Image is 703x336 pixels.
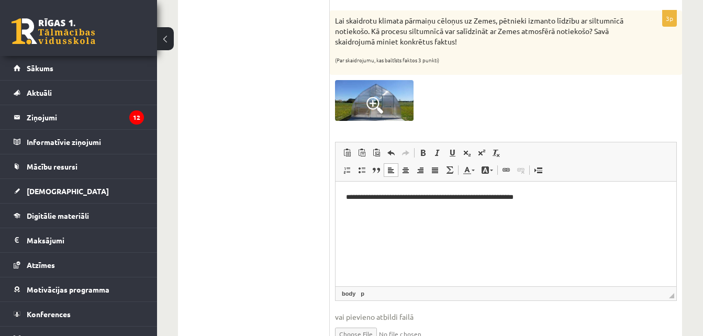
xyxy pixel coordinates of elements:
[129,110,144,125] i: 12
[489,146,504,160] a: Remove Format
[430,146,445,160] a: Italic (Ctrl+I)
[514,163,528,177] a: Unlink
[359,289,366,298] a: p element
[384,146,398,160] a: Undo (Ctrl+Z)
[27,186,109,196] span: [DEMOGRAPHIC_DATA]
[531,163,545,177] a: Insert Page Break for Printing
[499,163,514,177] a: Link (Ctrl+K)
[340,289,358,298] a: body element
[335,311,677,322] span: vai pievieno atbildi failā
[478,163,496,177] a: Background Color
[335,56,439,64] sub: (Par skaidrojumu, kas baltīsts faktos 3 punkti)
[384,163,398,177] a: Align Left
[14,105,144,129] a: Ziņojumi12
[27,309,71,319] span: Konferences
[413,163,428,177] a: Align Right
[398,146,413,160] a: Redo (Ctrl+Y)
[354,146,369,160] a: Paste as plain text (Ctrl+Shift+V)
[460,163,478,177] a: Text Color
[369,146,384,160] a: Paste from Word
[335,16,624,47] p: Lai skaidrotu klimata pārmaiņu cēloņus uz Zemes, pētnieki izmanto līdzību ar siltumnīcā notiekošo...
[27,228,144,252] legend: Maksājumi
[27,105,144,129] legend: Ziņojumi
[669,293,674,298] span: Resize
[27,63,53,73] span: Sākums
[445,146,460,160] a: Underline (Ctrl+U)
[14,277,144,301] a: Motivācijas programma
[14,302,144,326] a: Konferences
[14,204,144,228] a: Digitālie materiāli
[369,163,384,177] a: Block Quote
[14,56,144,80] a: Sākums
[460,146,474,160] a: Subscript
[27,130,144,154] legend: Informatīvie ziņojumi
[336,182,676,286] iframe: Editor, wiswyg-editor-user-answer-47433962319120
[27,285,109,294] span: Motivācijas programma
[14,228,144,252] a: Maksājumi
[398,163,413,177] a: Center
[14,179,144,203] a: [DEMOGRAPHIC_DATA]
[14,154,144,178] a: Mācību resursi
[14,81,144,105] a: Aktuāli
[662,10,677,27] p: 3p
[442,163,457,177] a: Math
[27,162,77,171] span: Mācību resursi
[428,163,442,177] a: Justify
[340,163,354,177] a: Insert/Remove Numbered List
[474,146,489,160] a: Superscript
[335,80,414,121] img: sil.png
[340,146,354,160] a: Paste (Ctrl+V)
[416,146,430,160] a: Bold (Ctrl+B)
[354,163,369,177] a: Insert/Remove Bulleted List
[14,130,144,154] a: Informatīvie ziņojumi
[27,211,89,220] span: Digitālie materiāli
[27,88,52,97] span: Aktuāli
[12,18,95,44] a: Rīgas 1. Tālmācības vidusskola
[14,253,144,277] a: Atzīmes
[27,260,55,270] span: Atzīmes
